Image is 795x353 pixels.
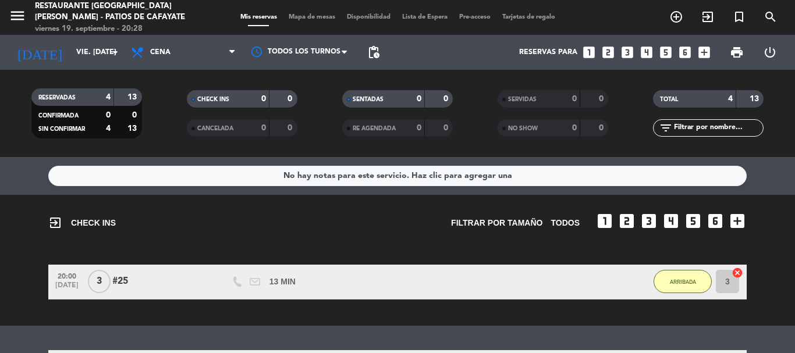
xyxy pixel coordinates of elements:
[106,111,111,119] strong: 0
[451,216,542,230] span: Filtrar por tamaño
[52,269,81,282] span: 20:00
[396,14,453,20] span: Lista de Espera
[701,10,715,24] i: exit_to_app
[639,45,654,60] i: looks_4
[750,95,761,103] strong: 13
[443,95,450,103] strong: 0
[127,124,139,133] strong: 13
[658,45,673,60] i: looks_5
[581,45,597,60] i: looks_one
[261,124,266,132] strong: 0
[763,45,777,59] i: power_settings_new
[197,97,229,102] span: CHECK INS
[127,93,139,101] strong: 13
[261,95,266,103] strong: 0
[640,212,658,230] i: looks_3
[108,45,122,59] i: arrow_drop_down
[112,274,211,289] div: #25
[519,48,577,56] span: Reservas para
[353,97,384,102] span: SENTADAS
[551,216,580,230] span: TODOS
[283,14,341,20] span: Mapa de mesas
[508,97,537,102] span: SERVIDAS
[9,40,70,65] i: [DATE]
[417,95,421,103] strong: 0
[732,10,746,24] i: turned_in_not
[673,122,763,134] input: Filtrar por nombre...
[288,124,294,132] strong: 0
[38,113,79,119] span: CONFIRMADA
[235,14,283,20] span: Mis reservas
[728,95,733,103] strong: 4
[601,45,616,60] i: looks_two
[38,95,76,101] span: RESERVADAS
[728,212,747,230] i: add_box
[417,124,421,132] strong: 0
[288,95,294,103] strong: 0
[764,10,778,24] i: search
[48,216,116,230] span: CHECK INS
[443,124,450,132] strong: 0
[572,95,577,103] strong: 0
[508,126,538,131] span: NO SHOW
[620,45,635,60] i: looks_3
[670,279,696,285] span: ARRIBADA
[269,275,296,288] span: 13 MIN
[659,121,673,135] i: filter_list
[132,111,139,119] strong: 0
[617,212,636,230] i: looks_two
[367,45,381,59] span: pending_actions
[572,124,577,132] strong: 0
[662,212,680,230] i: looks_4
[35,1,190,23] div: Restaurante [GEOGRAPHIC_DATA][PERSON_NAME] - Patios de Cafayate
[684,212,702,230] i: looks_5
[353,126,396,131] span: RE AGENDADA
[283,169,512,183] div: No hay notas para este servicio. Haz clic para agregar una
[669,10,683,24] i: add_circle_outline
[48,216,62,230] i: exit_to_app
[150,48,171,56] span: Cena
[52,281,81,295] span: [DATE]
[341,14,396,20] span: Disponibilidad
[599,124,606,132] strong: 0
[88,270,111,293] span: 3
[9,7,26,24] i: menu
[599,95,606,103] strong: 0
[106,93,111,101] strong: 4
[38,126,85,132] span: SIN CONFIRMAR
[697,45,712,60] i: add_box
[496,14,561,20] span: Tarjetas de regalo
[753,35,786,70] div: LOG OUT
[9,7,26,28] button: menu
[453,14,496,20] span: Pre-acceso
[730,45,744,59] span: print
[35,23,190,35] div: viernes 19. septiembre - 20:28
[197,126,233,131] span: CANCELADA
[706,212,725,230] i: looks_6
[660,97,678,102] span: TOTAL
[106,124,111,133] strong: 4
[677,45,693,60] i: looks_6
[732,267,743,279] i: cancel
[654,270,712,293] button: ARRIBADA
[595,212,614,230] i: looks_one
